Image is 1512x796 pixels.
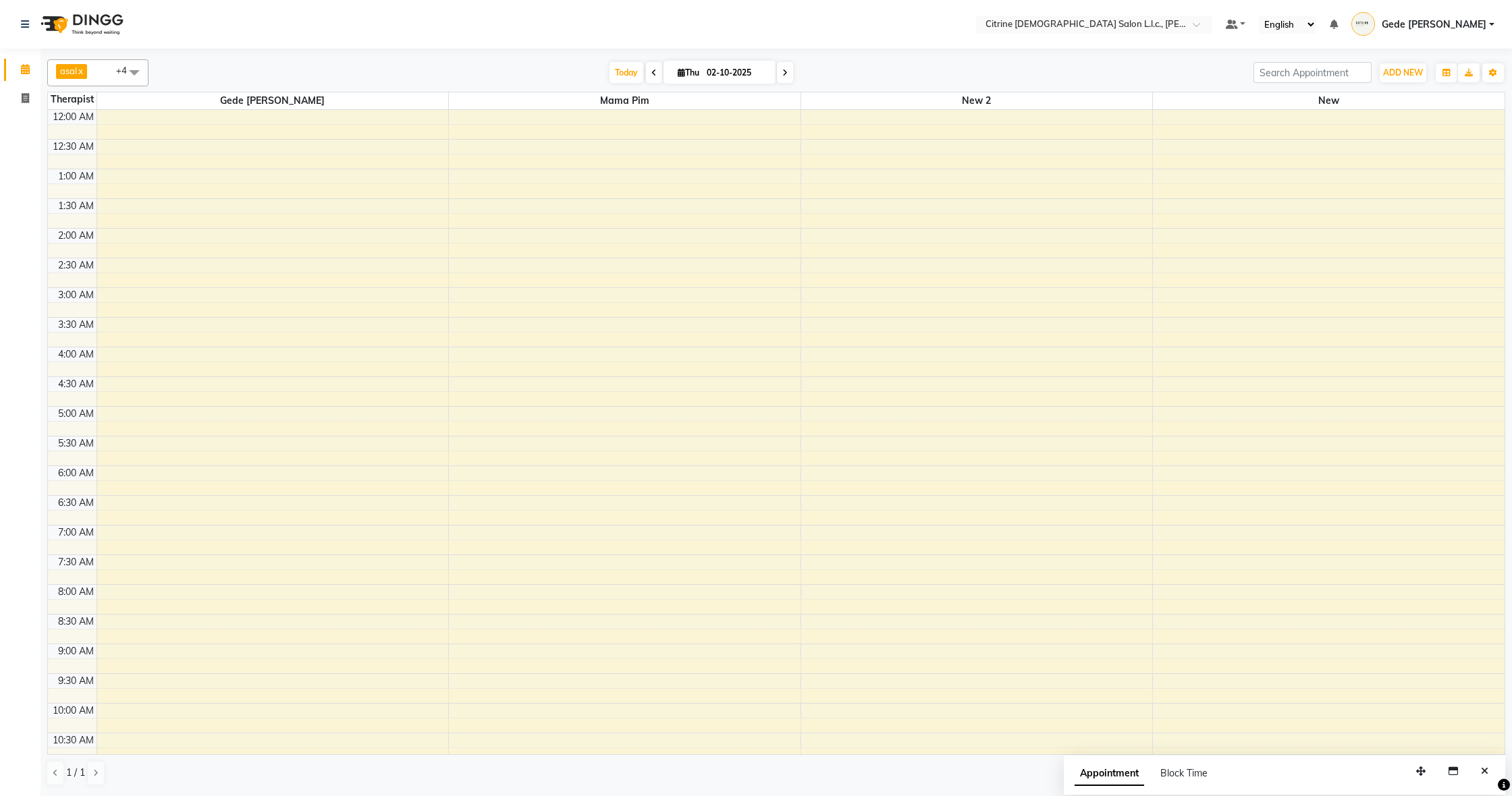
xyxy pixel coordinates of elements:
div: 12:00 AM [50,110,97,124]
div: 9:30 AM [55,674,97,688]
span: Gede [PERSON_NAME] [97,92,449,109]
div: 2:00 AM [55,229,97,243]
span: Thu [674,67,703,78]
div: 9:00 AM [55,644,97,658]
div: 3:00 AM [55,288,97,302]
div: 6:30 AM [55,496,97,510]
div: 5:30 AM [55,436,97,451]
a: x [77,65,83,76]
span: asal [60,65,77,76]
input: Search Appointment [1253,62,1372,83]
img: logo [34,5,127,43]
img: Gede Yohanes Marthana [1351,12,1375,36]
span: Today [610,62,643,83]
div: 5:00 AM [55,407,97,421]
div: 2:30 AM [55,258,97,273]
div: Therapist [48,92,97,107]
button: Close [1475,761,1494,782]
span: Gede [PERSON_NAME] [1382,18,1486,32]
div: 7:00 AM [55,525,97,540]
span: new 2 [801,92,1153,109]
div: 10:00 AM [50,704,97,718]
span: Appointment [1075,762,1144,786]
input: 2025-10-02 [703,63,770,83]
div: 1:00 AM [55,169,97,183]
div: 10:30 AM [50,733,97,747]
div: 4:00 AM [55,347,97,362]
div: 8:30 AM [55,615,97,629]
div: 6:00 AM [55,466,97,480]
span: new [1153,92,1505,109]
div: 1:30 AM [55,199,97,213]
div: 8:00 AM [55,585,97,599]
div: 12:30 AM [50,140,97,154]
span: 1 / 1 [66,766,85,780]
div: 7:30 AM [55,555,97,569]
span: Block Time [1160,767,1208,779]
span: ADD NEW [1383,67,1423,78]
span: Mama Pim [449,92,801,109]
div: 3:30 AM [55,318,97,332]
span: +4 [116,65,137,76]
button: ADD NEW [1380,63,1426,82]
div: 4:30 AM [55,377,97,391]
